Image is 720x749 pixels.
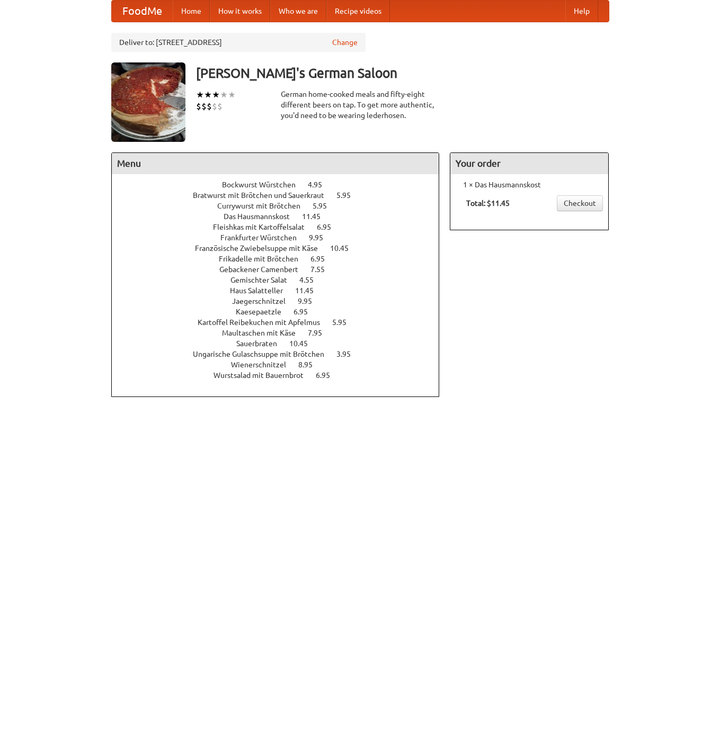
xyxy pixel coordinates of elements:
span: Haus Salatteller [230,286,294,295]
span: Jaegerschnitzel [232,297,296,305]
li: ★ [204,89,212,101]
a: Haus Salatteller 11.45 [230,286,333,295]
a: Bockwurst Würstchen 4.95 [222,181,342,189]
a: Change [332,37,358,48]
a: Sauerbraten 10.45 [236,339,327,348]
span: 6.95 [316,371,341,380]
span: 4.95 [308,181,333,189]
span: 4.55 [299,276,324,284]
a: Help [565,1,598,22]
li: $ [196,101,201,112]
span: 5.95 [336,191,361,200]
a: Wienerschnitzel 8.95 [231,360,332,369]
span: 5.95 [332,318,357,327]
span: 6.95 [317,223,342,231]
a: Kartoffel Reibekuchen mit Apfelmus 5.95 [198,318,366,327]
span: Kaesepaetzle [236,308,292,316]
span: Frankfurter Würstchen [220,233,307,242]
a: Jaegerschnitzel 9.95 [232,297,332,305]
span: Currywurst mit Brötchen [217,202,311,210]
h4: Menu [112,153,439,174]
span: Französische Zwiebelsuppe mit Käse [195,244,328,252]
li: ★ [212,89,220,101]
span: 3.95 [336,350,361,358]
li: $ [207,101,212,112]
span: Maultaschen mit Käse [222,329,306,337]
span: Gemischter Salat [230,276,298,284]
li: $ [201,101,207,112]
li: $ [212,101,217,112]
span: 7.95 [308,329,333,337]
a: How it works [210,1,270,22]
span: Das Hausmannskost [224,212,300,221]
span: Ungarische Gulaschsuppe mit Brötchen [193,350,335,358]
span: 11.45 [302,212,331,221]
a: Kaesepaetzle 6.95 [236,308,327,316]
a: FoodMe [112,1,173,22]
li: ★ [228,89,236,101]
span: Gebackener Camenbert [219,265,309,274]
span: 9.95 [298,297,323,305]
a: Bratwurst mit Brötchen und Sauerkraut 5.95 [193,191,370,200]
a: Wurstsalad mit Bauernbrot 6.95 [214,371,350,380]
a: Ungarische Gulaschsuppe mit Brötchen 3.95 [193,350,370,358]
div: German home-cooked meals and fifty-eight different beers on tap. To get more authentic, you'd nee... [281,89,440,121]
span: 9.95 [309,233,334,242]
h3: [PERSON_NAME]'s German Saloon [196,62,609,84]
b: Total: $11.45 [466,199,510,207]
span: 6.95 [294,308,318,316]
a: Who we are [270,1,326,22]
li: 1 × Das Hausmannskost [456,179,603,190]
a: Das Hausmannskost 11.45 [224,212,340,221]
span: 10.45 [330,244,359,252]
span: 7.55 [310,265,335,274]
span: 8.95 [298,360,323,369]
a: Currywurst mit Brötchen 5.95 [217,202,346,210]
span: Bockwurst Würstchen [222,181,306,189]
a: Frikadelle mit Brötchen 6.95 [219,255,344,263]
span: Frikadelle mit Brötchen [219,255,309,263]
span: 10.45 [289,339,318,348]
img: angular.jpg [111,62,185,142]
a: Maultaschen mit Käse 7.95 [222,329,342,337]
span: Wurstsalad mit Bauernbrot [214,371,314,380]
span: Fleishkas mit Kartoffelsalat [213,223,315,231]
a: Gemischter Salat 4.55 [230,276,333,284]
a: Home [173,1,210,22]
a: Französische Zwiebelsuppe mit Käse 10.45 [195,244,368,252]
h4: Your order [450,153,608,174]
span: Bratwurst mit Brötchen und Sauerkraut [193,191,335,200]
span: Kartoffel Reibekuchen mit Apfelmus [198,318,331,327]
a: Frankfurter Würstchen 9.95 [220,233,343,242]
span: 6.95 [310,255,335,263]
a: Gebackener Camenbert 7.55 [219,265,344,274]
span: 5.95 [313,202,337,210]
li: $ [217,101,223,112]
a: Fleishkas mit Kartoffelsalat 6.95 [213,223,351,231]
a: Recipe videos [326,1,390,22]
div: Deliver to: [STREET_ADDRESS] [111,33,366,52]
li: ★ [220,89,228,101]
span: 11.45 [295,286,324,295]
span: Wienerschnitzel [231,360,297,369]
li: ★ [196,89,204,101]
a: Checkout [557,195,603,211]
span: Sauerbraten [236,339,288,348]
